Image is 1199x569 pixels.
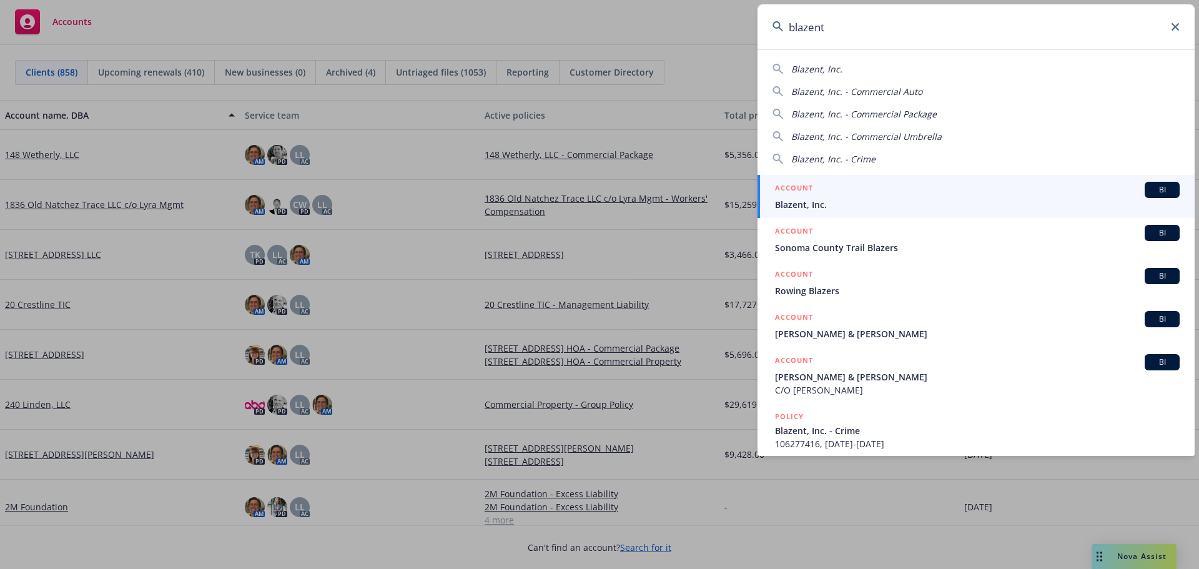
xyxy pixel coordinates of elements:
span: BI [1150,357,1175,368]
span: Blazent, Inc. - Crime [775,424,1180,437]
span: Blazent, Inc. [775,198,1180,211]
span: Blazent, Inc. - Crime [791,153,876,165]
span: BI [1150,270,1175,282]
span: [PERSON_NAME] & [PERSON_NAME] [775,370,1180,383]
span: BI [1150,314,1175,325]
h5: ACCOUNT [775,354,813,369]
a: ACCOUNTBI[PERSON_NAME] & [PERSON_NAME]C/O [PERSON_NAME] [757,347,1195,403]
a: ACCOUNTBIBlazent, Inc. [757,175,1195,218]
h5: POLICY [775,410,804,423]
h5: ACCOUNT [775,311,813,326]
span: [PERSON_NAME] & [PERSON_NAME] [775,327,1180,340]
h5: ACCOUNT [775,182,813,197]
input: Search... [757,4,1195,49]
span: BI [1150,184,1175,195]
a: POLICYBlazent, Inc. - Crime106277416, [DATE]-[DATE] [757,403,1195,457]
span: Blazent, Inc. - Commercial Umbrella [791,131,942,142]
span: Blazent, Inc. - Commercial Auto [791,86,922,97]
span: BI [1150,227,1175,239]
span: 106277416, [DATE]-[DATE] [775,437,1180,450]
span: Blazent, Inc. - Commercial Package [791,108,937,120]
h5: ACCOUNT [775,225,813,240]
span: Rowing Blazers [775,284,1180,297]
a: ACCOUNTBIRowing Blazers [757,261,1195,304]
span: Blazent, Inc. [791,63,842,75]
a: ACCOUNTBISonoma County Trail Blazers [757,218,1195,261]
a: ACCOUNTBI[PERSON_NAME] & [PERSON_NAME] [757,304,1195,347]
h5: ACCOUNT [775,268,813,283]
span: C/O [PERSON_NAME] [775,383,1180,397]
span: Sonoma County Trail Blazers [775,241,1180,254]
